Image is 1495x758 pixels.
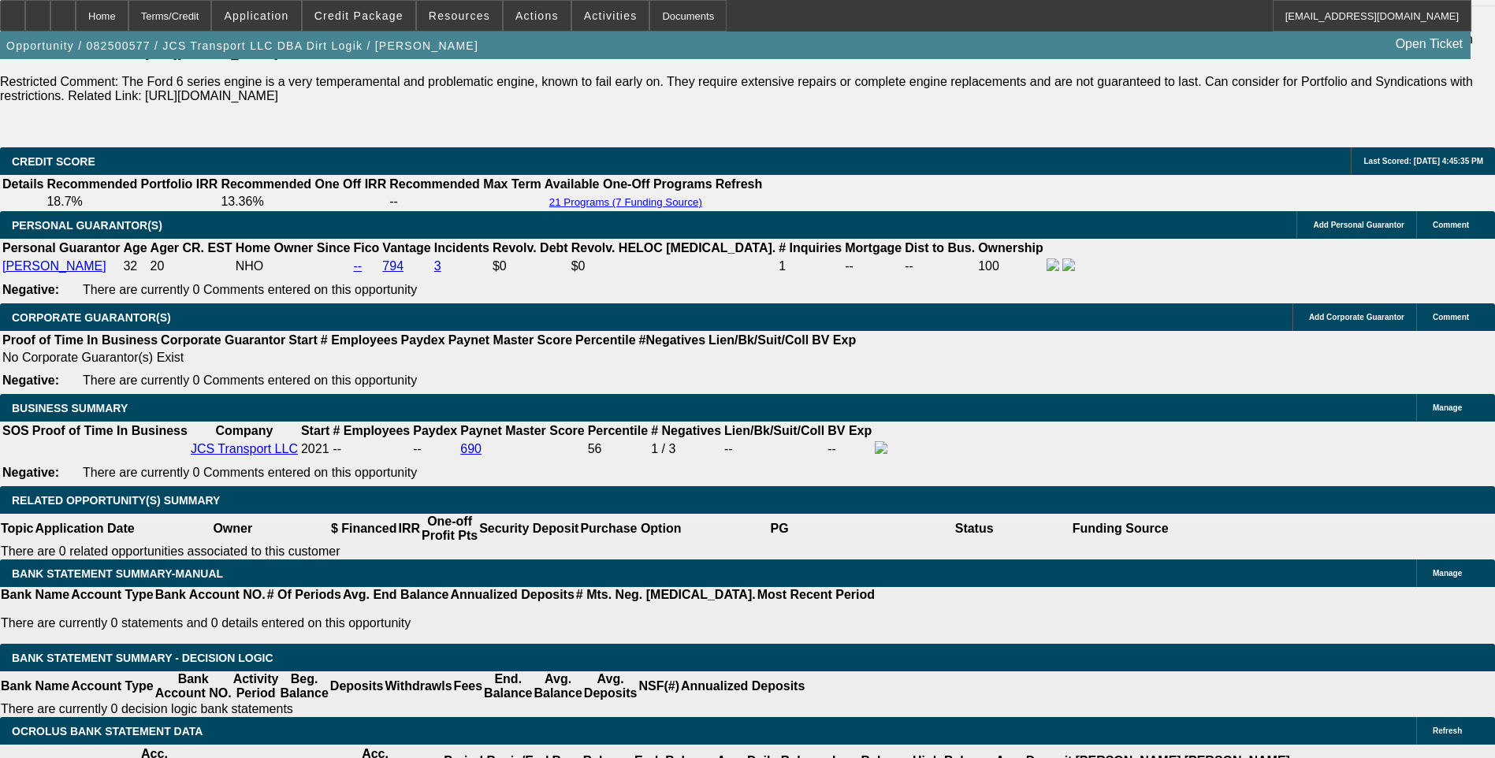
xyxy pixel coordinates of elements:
th: Security Deposit [478,514,579,544]
th: IRR [397,514,421,544]
button: Actions [504,1,571,31]
button: Credit Package [303,1,415,31]
th: Deposits [329,671,385,701]
th: Annualized Deposits [680,671,805,701]
button: Activities [572,1,649,31]
a: [PERSON_NAME] [2,259,106,273]
th: Proof of Time In Business [32,423,188,439]
td: -- [389,194,542,210]
span: Opportunity / 082500577 / JCS Transport LLC DBA Dirt Logik / [PERSON_NAME] [6,39,478,52]
b: Start [301,424,329,437]
img: facebook-icon.png [875,441,887,454]
th: SOS [2,423,30,439]
button: 21 Programs (7 Funding Source) [545,195,707,209]
a: JCS Transport LLC [191,442,298,455]
b: Incidents [434,241,489,255]
th: Purchase Option [579,514,682,544]
b: Percentile [575,333,635,347]
b: #Negatives [639,333,706,347]
th: One-off Profit Pts [421,514,478,544]
th: Fees [453,671,483,701]
b: Lien/Bk/Suit/Coll [708,333,809,347]
th: Most Recent Period [757,587,876,603]
span: RELATED OPPORTUNITY(S) SUMMARY [12,494,220,507]
th: Recommended Max Term [389,176,542,192]
th: Owner [136,514,330,544]
span: Bank Statement Summary - Decision Logic [12,652,273,664]
b: Age [123,241,147,255]
a: 690 [460,442,482,455]
button: Application [212,1,300,31]
td: 32 [122,258,147,275]
span: BUSINESS SUMMARY [12,402,128,414]
th: Avg. Deposits [583,671,638,701]
span: BANK STATEMENT SUMMARY-MANUAL [12,567,223,580]
span: Manage [1433,403,1462,412]
td: -- [412,440,458,458]
b: Revolv. HELOC [MEDICAL_DATA]. [571,241,776,255]
span: PERSONAL GUARANTOR(S) [12,219,162,232]
b: Company [215,424,273,437]
th: Available One-Off Programs [544,176,713,192]
b: Revolv. Debt [493,241,568,255]
th: $ Financed [330,514,398,544]
th: Avg. End Balance [342,587,450,603]
span: Resources [429,9,490,22]
div: 56 [588,442,648,456]
th: Bank Account NO. [154,587,266,603]
b: Personal Guarantor [2,241,120,255]
th: Account Type [70,587,154,603]
th: Activity Period [232,671,280,701]
span: Manage [1433,569,1462,578]
th: Account Type [70,671,154,701]
td: 18.7% [46,194,218,210]
b: Ager CR. EST [151,241,232,255]
span: Comment [1433,221,1469,229]
td: -- [904,258,976,275]
span: Comment [1433,313,1469,321]
span: There are currently 0 Comments entered on this opportunity [83,466,417,479]
th: Details [2,176,44,192]
span: Credit Package [314,9,404,22]
b: Fico [353,241,379,255]
span: -- [333,442,341,455]
b: Paynet Master Score [448,333,572,347]
b: Vantage [382,241,430,255]
b: Ownership [978,241,1043,255]
b: # Employees [321,333,398,347]
td: -- [844,258,902,275]
b: Paynet Master Score [460,424,584,437]
a: 794 [382,259,404,273]
b: Mortgage [845,241,902,255]
td: No Corporate Guarantor(s) Exist [2,350,863,366]
a: -- [353,259,362,273]
span: Last Scored: [DATE] 4:45:35 PM [1363,157,1483,165]
b: Home Owner Since [236,241,351,255]
span: CORPORATE GUARANTOR(S) [12,311,171,324]
th: Funding Source [1072,514,1170,544]
th: # Mts. Neg. [MEDICAL_DATA]. [575,587,757,603]
span: Application [224,9,288,22]
td: -- [827,440,872,458]
span: There are currently 0 Comments entered on this opportunity [83,373,417,387]
th: Application Date [34,514,135,544]
th: Proof of Time In Business [2,333,158,348]
span: OCROLUS BANK STATEMENT DATA [12,725,203,738]
b: # Employees [333,424,410,437]
th: End. Balance [483,671,533,701]
b: # Negatives [651,424,721,437]
a: 3 [434,259,441,273]
th: NSF(#) [638,671,680,701]
th: Recommended Portfolio IRR [46,176,218,192]
b: Negative: [2,373,59,387]
span: Refresh [1433,726,1462,735]
span: CREDIT SCORE [12,155,95,168]
td: 2021 [300,440,330,458]
b: Lien/Bk/Suit/Coll [724,424,824,437]
th: Annualized Deposits [449,587,575,603]
b: Dist to Bus. [905,241,975,255]
th: PG [682,514,876,544]
b: # Inquiries [779,241,842,255]
th: Avg. Balance [533,671,582,701]
span: Actions [515,9,559,22]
